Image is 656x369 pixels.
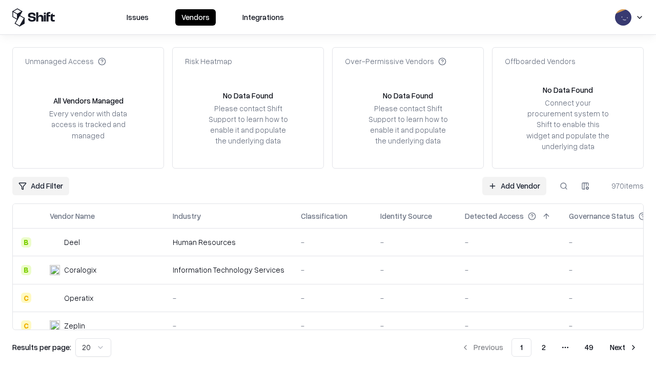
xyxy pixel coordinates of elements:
button: 49 [577,338,602,357]
div: - [173,320,284,331]
img: Zeplin [50,320,60,331]
div: No Data Found [223,90,273,101]
div: Unmanaged Access [25,56,106,67]
button: Issues [120,9,155,26]
button: 2 [534,338,554,357]
img: Coralogix [50,265,60,275]
div: - [173,293,284,303]
nav: pagination [455,338,644,357]
div: Vendor Name [50,211,95,221]
div: Classification [301,211,347,221]
div: Industry [173,211,201,221]
div: Please contact Shift Support to learn how to enable it and populate the underlying data [365,103,450,147]
div: Information Technology Services [173,264,284,275]
div: Coralogix [64,264,96,275]
a: Add Vendor [482,177,546,195]
div: All Vendors Managed [53,95,124,106]
div: - [301,264,364,275]
div: 970 items [603,180,644,191]
div: Zeplin [64,320,85,331]
div: - [465,237,552,248]
div: Identity Source [380,211,432,221]
div: - [465,264,552,275]
div: Governance Status [569,211,634,221]
div: Detected Access [465,211,524,221]
div: C [21,320,31,331]
div: Offboarded Vendors [505,56,576,67]
div: - [301,293,364,303]
div: - [380,320,448,331]
div: Please contact Shift Support to learn how to enable it and populate the underlying data [206,103,291,147]
button: Add Filter [12,177,69,195]
div: - [301,320,364,331]
p: Results per page: [12,342,71,353]
div: No Data Found [383,90,433,101]
div: - [465,320,552,331]
div: Every vendor with data access is tracked and managed [46,108,131,140]
button: Next [604,338,644,357]
div: - [380,264,448,275]
div: Operatix [64,293,93,303]
div: C [21,293,31,303]
div: Risk Heatmap [185,56,232,67]
div: - [465,293,552,303]
img: Deel [50,237,60,248]
div: - [380,237,448,248]
div: B [21,237,31,248]
button: Integrations [236,9,290,26]
div: - [301,237,364,248]
button: 1 [511,338,531,357]
img: Operatix [50,293,60,303]
div: Connect your procurement system to Shift to enable this widget and populate the underlying data [525,97,610,152]
button: Vendors [175,9,216,26]
div: Over-Permissive Vendors [345,56,446,67]
div: No Data Found [543,85,593,95]
div: Deel [64,237,80,248]
div: B [21,265,31,275]
div: Human Resources [173,237,284,248]
div: - [380,293,448,303]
